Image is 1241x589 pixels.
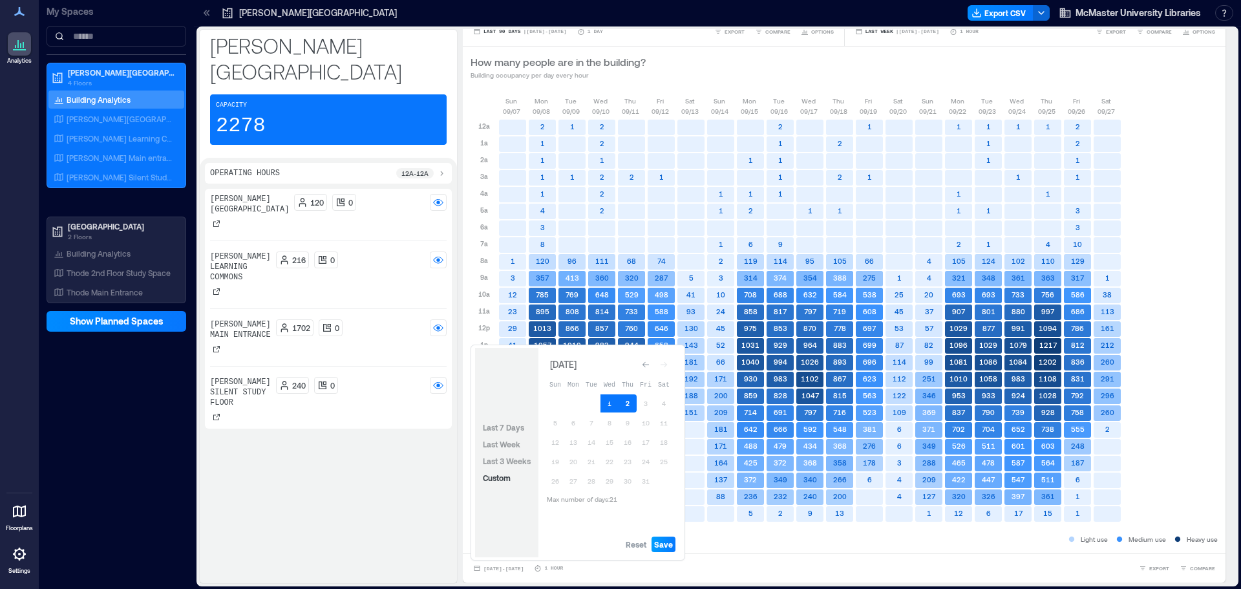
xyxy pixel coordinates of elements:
[1046,189,1050,198] text: 1
[483,456,531,466] span: Last 3 Weeks
[47,5,186,18] p: My Spaces
[922,96,933,106] p: Sun
[1101,324,1114,332] text: 161
[210,252,271,283] p: [PERSON_NAME] Learning Commons
[982,257,995,265] text: 124
[686,290,695,299] text: 41
[711,106,728,116] p: 09/14
[68,78,176,88] p: 4 Floors
[1098,106,1115,116] p: 09/27
[778,189,783,198] text: 1
[889,106,907,116] p: 09/20
[210,168,280,178] p: Operating Hours
[803,273,817,282] text: 354
[600,206,604,215] text: 2
[1073,96,1080,106] p: Fri
[778,122,783,131] text: 2
[895,324,904,332] text: 53
[927,273,931,282] text: 4
[744,324,757,332] text: 975
[68,67,176,78] p: [PERSON_NAME][GEOGRAPHIC_DATA]
[593,96,608,106] p: Wed
[508,290,517,299] text: 12
[566,307,579,316] text: 808
[949,106,966,116] p: 09/22
[624,96,636,106] p: Thu
[725,28,745,36] span: EXPORT
[533,324,551,332] text: 1013
[480,339,488,350] p: 1p
[480,470,513,486] button: Custom
[719,257,723,265] text: 2
[505,96,517,106] p: Sun
[1012,290,1024,299] text: 733
[685,96,694,106] p: Sat
[1012,307,1025,316] text: 880
[626,539,646,550] span: Reset
[480,272,488,283] p: 9a
[957,206,961,215] text: 1
[292,323,310,333] p: 1702
[4,539,35,579] a: Settings
[719,206,723,215] text: 1
[982,290,995,299] text: 693
[655,273,668,282] text: 287
[511,273,515,282] text: 3
[952,290,966,299] text: 693
[595,257,609,265] text: 111
[867,173,872,181] text: 1
[957,122,961,131] text: 1
[625,324,638,332] text: 760
[47,311,186,332] button: Show Planned Spaces
[1105,273,1110,282] text: 1
[655,290,668,299] text: 498
[480,453,533,469] button: Last 3 Weeks
[565,96,577,106] p: Tue
[1016,173,1021,181] text: 1
[1076,173,1080,181] text: 1
[588,28,603,36] p: 1 Day
[1012,324,1025,332] text: 991
[210,32,447,84] p: [PERSON_NAME][GEOGRAPHIC_DATA]
[924,290,933,299] text: 20
[68,231,176,242] p: 2 Floors
[719,189,723,198] text: 1
[480,420,527,435] button: Last 7 Days
[968,5,1034,21] button: Export CSV
[595,307,609,316] text: 814
[863,290,876,299] text: 538
[895,307,904,316] text: 45
[833,96,844,106] p: Thu
[949,324,968,332] text: 1029
[480,155,488,165] p: 2a
[625,341,639,349] text: 944
[480,222,488,232] p: 6a
[483,423,524,432] span: Last 7 Days
[811,28,834,36] span: OPTIONS
[511,257,515,265] text: 1
[566,324,579,332] text: 866
[67,94,131,105] p: Building Analytics
[1076,223,1080,231] text: 3
[540,122,545,131] text: 2
[535,96,548,106] p: Mon
[480,171,488,182] p: 3a
[981,96,993,106] p: Tue
[716,290,725,299] text: 10
[1010,96,1024,106] p: Wed
[471,562,526,575] button: [DATE]-[DATE]
[1046,122,1050,131] text: 1
[979,106,996,116] p: 09/23
[1136,562,1172,575] button: EXPORT
[1012,257,1025,265] text: 102
[1076,139,1080,147] text: 2
[803,290,817,299] text: 632
[630,173,634,181] text: 2
[6,524,33,532] p: Floorplans
[536,273,549,282] text: 357
[503,106,520,116] p: 09/07
[471,54,646,70] p: How many people are in the building?
[774,324,787,332] text: 853
[480,138,488,148] p: 1a
[637,356,655,374] button: Go to previous month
